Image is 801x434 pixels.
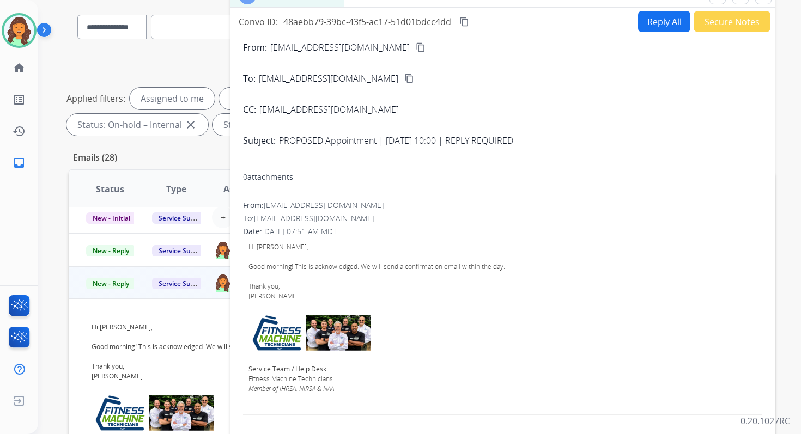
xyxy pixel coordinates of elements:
[13,125,26,138] mat-icon: history
[184,118,197,131] mat-icon: close
[254,213,374,223] span: [EMAIL_ADDRESS][DOMAIN_NAME]
[264,200,384,210] span: [EMAIL_ADDRESS][DOMAIN_NAME]
[243,172,247,182] span: 0
[214,241,232,259] img: agent-avatar
[4,15,34,46] img: avatar
[152,212,214,224] span: Service Support
[416,42,426,52] mat-icon: content_copy
[214,273,232,292] img: agent-avatar
[152,278,214,289] span: Service Support
[243,213,762,224] div: To:
[283,16,451,28] span: 48aebb79-39bc-43f5-ac17-51d01bdcc4dd
[96,182,124,195] span: Status
[13,156,26,169] mat-icon: inbox
[243,226,762,237] div: Date:
[279,134,513,147] p: PROPOSED Appointment | [DATE] 10:00 | REPLY REQUIRED
[243,103,256,116] p: CC:
[694,11,770,32] button: Secure Notes
[219,88,289,109] div: Unassigned
[239,15,278,28] p: Convo ID:
[213,114,361,136] div: Status: On-hold - Customer
[259,72,398,85] span: [EMAIL_ADDRESS][DOMAIN_NAME]
[86,212,137,224] span: New - Initial
[248,384,334,393] i: Member of IHRSA, NIRSA & NAA
[248,242,756,404] div: Hi [PERSON_NAME], Good morning! This is acknowledged. We will send a confirmation email within th...
[166,182,186,195] span: Type
[259,103,399,115] span: [EMAIL_ADDRESS][DOMAIN_NAME]
[13,93,26,106] mat-icon: list_alt
[86,245,136,256] span: New - Reply
[66,92,125,105] p: Applied filters:
[404,74,414,83] mat-icon: content_copy
[86,278,136,289] span: New - Reply
[223,182,262,195] span: Assignee
[262,226,337,236] span: [DATE] 07:51 AM MDT
[638,11,690,32] button: Reply All
[459,17,469,27] mat-icon: content_copy
[130,88,215,109] div: Assigned to me
[152,245,214,256] span: Service Support
[243,41,267,54] p: From:
[243,134,276,147] p: Subject:
[66,114,208,136] div: Status: On-hold – Internal
[243,72,256,85] p: To:
[248,364,326,374] strong: Service Team / Help Desk
[212,206,234,228] button: +
[270,41,410,54] p: [EMAIL_ADDRESS][DOMAIN_NAME]
[741,414,790,427] p: 0.20.1027RC
[243,172,293,182] div: attachments
[221,211,226,224] span: +
[13,62,26,75] mat-icon: home
[69,151,122,164] p: Emails (28)
[243,200,762,211] div: From:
